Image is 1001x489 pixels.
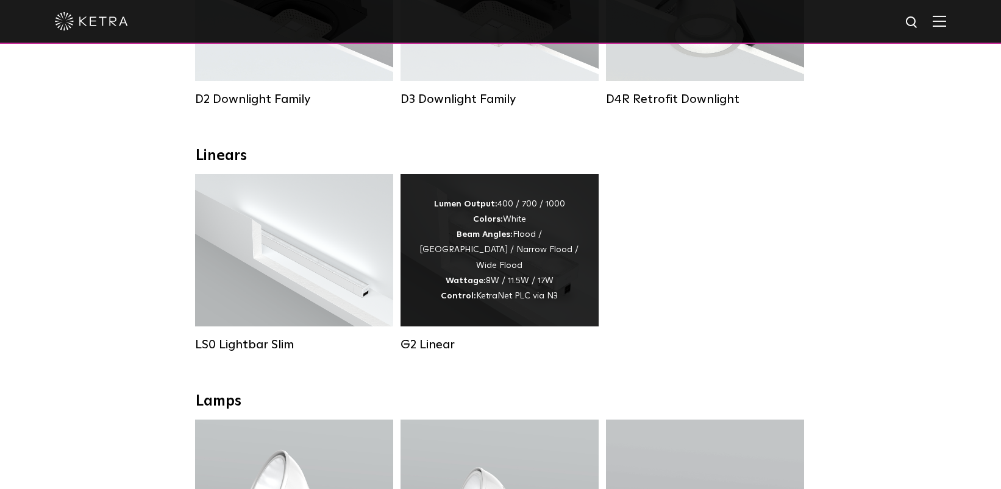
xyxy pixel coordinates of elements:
strong: Wattage: [446,276,486,285]
strong: Beam Angles: [457,230,513,239]
div: D2 Downlight Family [195,92,393,107]
div: 400 / 700 / 1000 White Flood / [GEOGRAPHIC_DATA] / Narrow Flood / Wide Flood 8W / 11.5W / 17W Ket... [419,197,580,304]
strong: Lumen Output: [434,200,497,208]
div: G2 Linear [401,337,599,352]
div: D3 Downlight Family [401,92,599,107]
div: Linears [196,147,805,165]
div: Lamps [196,393,805,410]
a: LS0 Lightbar Slim Lumen Output:200 / 350Colors:White / BlackControl:X96 Controller [195,174,393,352]
div: LS0 Lightbar Slim [195,337,393,352]
img: ketra-logo-2019-white [55,12,128,30]
div: D4R Retrofit Downlight [606,92,804,107]
strong: Colors: [473,215,503,223]
img: search icon [905,15,920,30]
strong: Control: [441,292,476,300]
img: Hamburger%20Nav.svg [933,15,946,27]
a: G2 Linear Lumen Output:400 / 700 / 1000Colors:WhiteBeam Angles:Flood / [GEOGRAPHIC_DATA] / Narrow... [401,174,599,352]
